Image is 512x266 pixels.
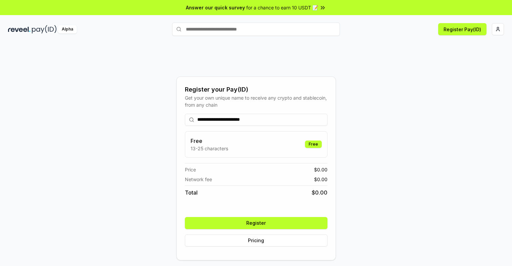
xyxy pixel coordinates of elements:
[32,25,57,34] img: pay_id
[191,145,228,152] p: 13-25 characters
[185,217,327,229] button: Register
[185,94,327,108] div: Get your own unique name to receive any crypto and stablecoin, from any chain
[246,4,318,11] span: for a chance to earn 10 USDT 📝
[438,23,487,35] button: Register Pay(ID)
[305,141,322,148] div: Free
[314,176,327,183] span: $ 0.00
[185,176,212,183] span: Network fee
[8,25,31,34] img: reveel_dark
[191,137,228,145] h3: Free
[58,25,77,34] div: Alpha
[185,189,198,197] span: Total
[185,85,327,94] div: Register your Pay(ID)
[314,166,327,173] span: $ 0.00
[185,234,327,247] button: Pricing
[186,4,245,11] span: Answer our quick survey
[185,166,196,173] span: Price
[312,189,327,197] span: $ 0.00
